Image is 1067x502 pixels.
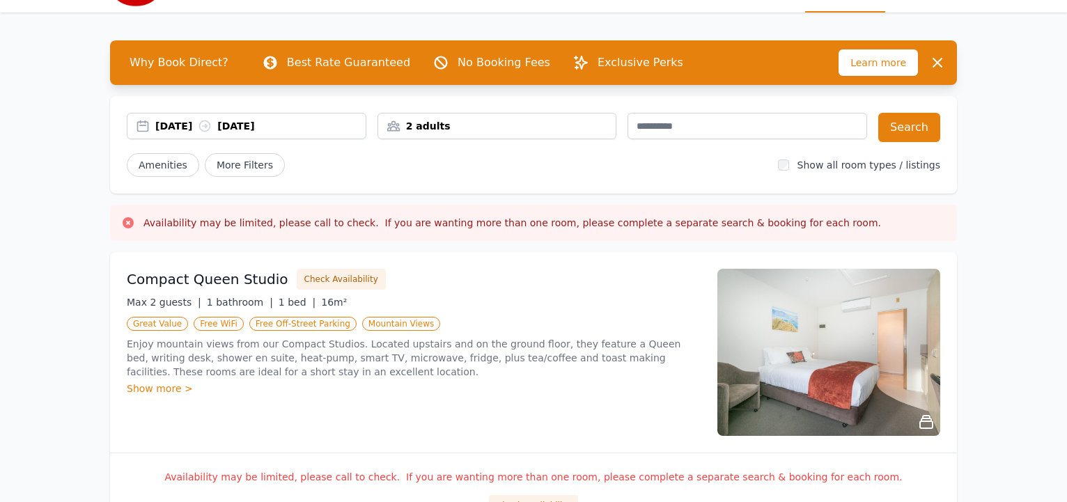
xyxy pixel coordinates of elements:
span: 16m² [321,297,347,308]
span: Max 2 guests | [127,297,201,308]
span: 1 bed | [279,297,316,308]
p: Enjoy mountain views from our Compact Studios. Located upstairs and on the ground floor, they fea... [127,337,701,379]
span: Great Value [127,317,188,331]
span: Free Off-Street Parking [249,317,357,331]
p: Best Rate Guaranteed [287,54,410,71]
button: Amenities [127,153,199,177]
span: More Filters [205,153,285,177]
h3: Compact Queen Studio [127,269,288,289]
button: Search [878,113,940,142]
p: No Booking Fees [458,54,550,71]
span: Why Book Direct? [118,49,240,77]
div: Show more > [127,382,701,395]
p: Availability may be limited, please call to check. If you are wanting more than one room, please ... [127,470,940,484]
p: Exclusive Perks [598,54,683,71]
button: Check Availability [297,269,386,290]
label: Show all room types / listings [797,159,940,171]
span: Learn more [839,49,918,76]
span: Mountain Views [362,317,440,331]
div: [DATE] [DATE] [155,119,366,133]
div: 2 adults [378,119,616,133]
h3: Availability may be limited, please call to check. If you are wanting more than one room, please ... [143,216,881,230]
span: 1 bathroom | [207,297,273,308]
span: Free WiFi [194,317,244,331]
